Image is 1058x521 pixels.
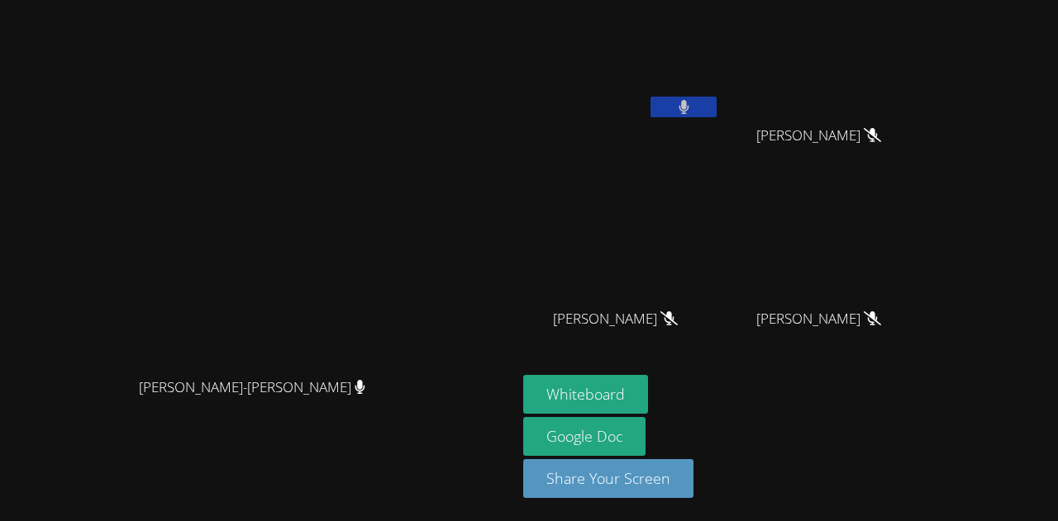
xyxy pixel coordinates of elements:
[756,307,881,331] span: [PERSON_NAME]
[523,459,693,498] button: Share Your Screen
[553,307,678,331] span: [PERSON_NAME]
[139,376,365,400] span: [PERSON_NAME]-[PERSON_NAME]
[756,124,881,148] span: [PERSON_NAME]
[523,417,646,456] a: Google Doc
[523,375,648,414] button: Whiteboard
